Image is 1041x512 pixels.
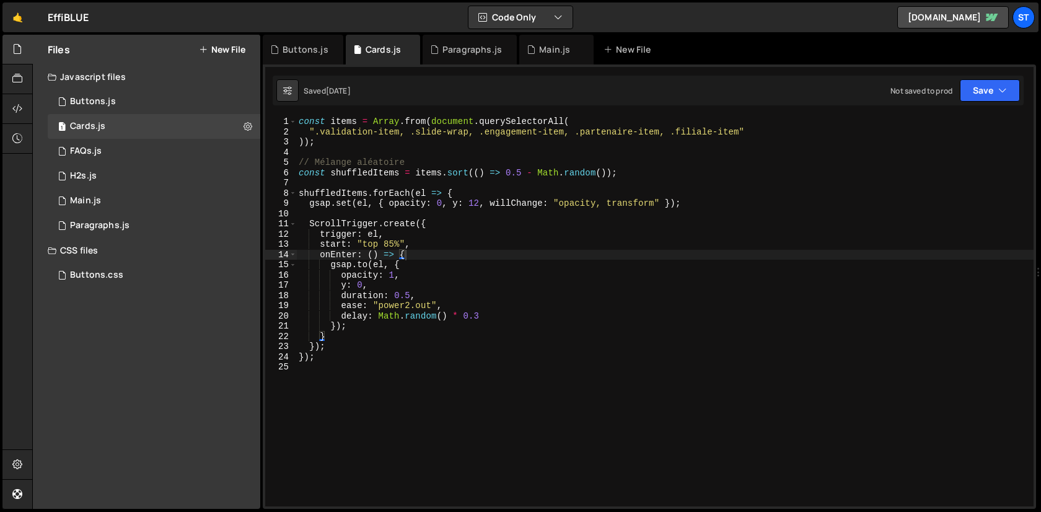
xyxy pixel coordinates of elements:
div: 5 [265,157,297,168]
div: 10 [265,209,297,219]
div: 11 [265,219,297,229]
div: FAQs.js [70,146,102,157]
div: Saved [304,86,351,96]
a: St [1012,6,1035,29]
div: Cards.js [70,121,105,132]
div: 16410/44440.js [48,139,260,164]
div: 25 [265,362,297,373]
div: Paragraphs.js [442,43,502,56]
div: 16410/44435.js [48,213,260,238]
div: Buttons.js [283,43,328,56]
div: EffiBLUE [48,10,89,25]
button: New File [199,45,245,55]
div: 22 [265,332,297,342]
div: Buttons.js [70,96,116,107]
div: CSS files [33,238,260,263]
div: 15 [265,260,297,270]
div: 12 [265,229,297,240]
div: Buttons.css [70,270,123,281]
div: Not saved to prod [890,86,952,96]
div: 16410/44438.js [48,114,260,139]
div: 2 [265,127,297,138]
div: 16410/44431.js [48,188,260,213]
div: 1 [265,117,297,127]
span: 1 [58,123,66,133]
div: 18 [265,291,297,301]
div: 7 [265,178,297,188]
div: 8 [265,188,297,199]
div: [DATE] [326,86,351,96]
div: Javascript files [33,64,260,89]
div: 3 [265,137,297,148]
div: 17 [265,280,297,291]
div: Cards.js [366,43,401,56]
h2: Files [48,43,70,56]
div: 24 [265,352,297,363]
a: 🤙 [2,2,33,32]
div: 16410/44433.js [48,89,260,114]
div: Main.js [70,195,101,206]
div: 16410/44432.js [48,164,260,188]
div: 4 [265,148,297,158]
div: 16410/44436.css [48,263,260,288]
div: 20 [265,311,297,322]
button: Save [960,79,1020,102]
div: 23 [265,342,297,352]
div: 9 [265,198,297,209]
div: 14 [265,250,297,260]
div: H2s.js [70,170,97,182]
div: Paragraphs.js [70,220,130,231]
div: Main.js [539,43,570,56]
button: Code Only [468,6,573,29]
div: 13 [265,239,297,250]
div: New File [604,43,656,56]
div: 6 [265,168,297,179]
div: 19 [265,301,297,311]
div: 16 [265,270,297,281]
a: [DOMAIN_NAME] [897,6,1009,29]
div: 21 [265,321,297,332]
